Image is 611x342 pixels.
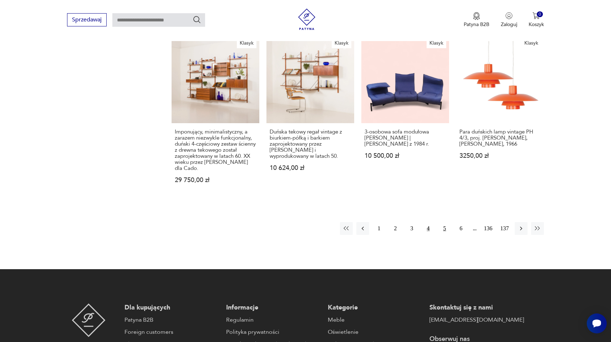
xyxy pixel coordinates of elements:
[67,13,107,26] button: Sprzedawaj
[456,35,544,197] a: KlasykPara duńskich lamp vintage PH 4/3, proj. Poul Henningsen, Louis Poulsen, 1966Para duńskich ...
[389,222,402,235] button: 2
[429,316,524,324] a: [EMAIL_ADDRESS][DOMAIN_NAME]
[365,129,446,147] h3: 3-osobowa sofa modułowa [PERSON_NAME] | [PERSON_NAME] z 1984 r.
[124,303,219,312] p: Dla kupujących
[422,222,435,235] button: 4
[459,129,541,147] h3: Para duńskich lamp vintage PH 4/3, proj. [PERSON_NAME], [PERSON_NAME], 1966
[226,316,321,324] a: Regulamin
[464,12,489,28] button: Patyna B2B
[175,177,256,183] p: 29 750,00 zł
[473,12,480,20] img: Ikona medalu
[459,153,541,159] p: 3250,00 zł
[373,222,386,235] button: 1
[365,153,446,159] p: 10 500,00 zł
[455,222,468,235] button: 6
[124,328,219,336] a: Foreign customers
[266,35,354,197] a: KlasykDuńska tekowy regał vintage z biurkiem-półką i barkiem zaprojektowany przez Poula Cadoviusa...
[193,15,201,24] button: Szukaj
[328,303,422,312] p: Kategorie
[72,303,106,337] img: Patyna - sklep z meblami i dekoracjami vintage
[296,9,317,30] img: Patyna - sklep z meblami i dekoracjami vintage
[529,12,544,28] button: 0Koszyk
[175,129,256,171] h3: Imponujący, minimalistyczny, a zarazem niezwykle funkcjonalny, duński 4-częściowy zestaw ścienny ...
[270,165,351,171] p: 10 624,00 zł
[226,328,321,336] a: Polityka prywatności
[361,35,449,197] a: Klasyk3-osobowa sofa modułowa Cassina Veranda | Vico Magistretti z 1984 r.3-osobowa sofa modułowa...
[328,328,422,336] a: Oświetlenie
[587,313,607,333] iframe: Smartsupp widget button
[464,12,489,28] a: Ikona medaluPatyna B2B
[529,21,544,28] p: Koszyk
[501,21,517,28] p: Zaloguj
[270,129,351,159] h3: Duńska tekowy regał vintage z biurkiem-półką i barkiem zaprojektowany przez [PERSON_NAME] i wypro...
[124,316,219,324] a: Patyna B2B
[438,222,451,235] button: 5
[482,222,495,235] button: 136
[464,21,489,28] p: Patyna B2B
[498,222,511,235] button: 137
[328,316,422,324] a: Meble
[429,303,524,312] p: Skontaktuj się z nami
[67,18,107,23] a: Sprzedawaj
[226,303,321,312] p: Informacje
[537,11,543,17] div: 0
[172,35,259,197] a: KlasykImponujący, minimalistyczny, a zarazem niezwykle funkcjonalny, duński 4-częściowy zestaw śc...
[505,12,513,19] img: Ikonka użytkownika
[501,12,517,28] button: Zaloguj
[406,222,418,235] button: 3
[533,12,540,19] img: Ikona koszyka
